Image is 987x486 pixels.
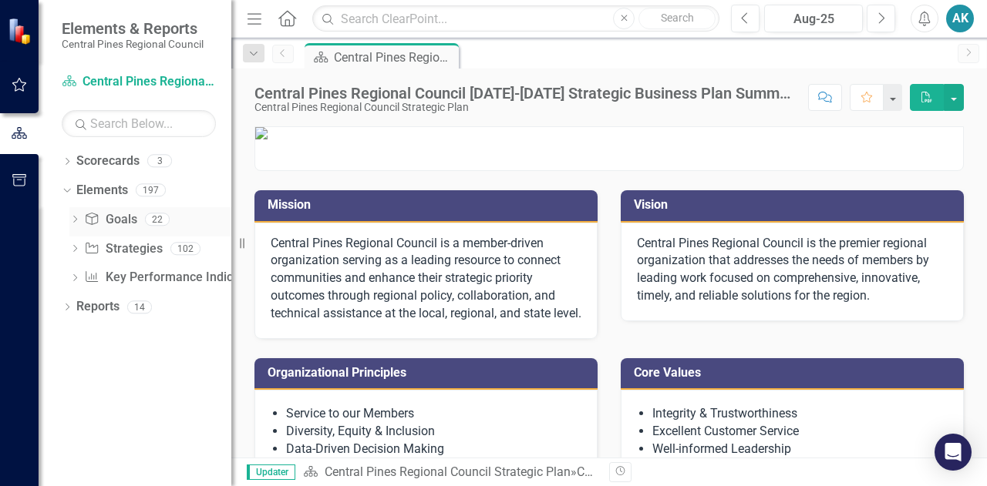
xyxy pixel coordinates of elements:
li: Data-Driven Decision Making [286,441,581,458]
div: 197 [136,184,166,197]
a: Key Performance Indicators [84,269,261,287]
button: Aug-25 [764,5,863,32]
p: Central Pines Regional Council is a member-driven organization serving as a leading resource to c... [271,235,581,323]
p: Central Pines Regional Council is the premier regional organization that addresses the needs of m... [637,235,948,305]
a: Central Pines Regional Council Strategic Plan [325,464,571,479]
h3: Organizational Principles [268,366,590,380]
div: Open Intercom Messenger [935,434,972,471]
span: Elements & Reports [62,19,204,38]
span: Search [661,12,694,24]
h3: Vision [634,198,956,212]
div: 22 [145,213,170,226]
img: ClearPoint Strategy [8,18,35,45]
a: Strategies [84,240,162,258]
div: Central Pines Regional Council [DATE]-[DATE] Strategic Business Plan Summary [334,48,455,67]
h3: Mission [268,198,590,212]
li: Well-informed Leadership [652,441,948,458]
div: Central Pines Regional Council [DATE]-[DATE] Strategic Business Plan Summary [254,85,793,102]
a: Reports [76,298,120,316]
li: Excellent Customer Service [652,423,948,441]
li: Diversity, Equity & Inclusion [286,423,581,441]
div: 14 [127,300,152,313]
div: » [303,464,598,481]
div: Central Pines Regional Council Strategic Plan [254,102,793,113]
div: 3 [147,155,172,168]
small: Central Pines Regional Council [62,38,204,50]
li: Integrity & Trustworthiness [652,405,948,423]
img: mceclip0.png [255,127,963,139]
a: Scorecards [76,153,140,170]
li: Service to our Members [286,405,581,423]
input: Search ClearPoint... [312,5,719,32]
span: Updater [247,464,295,480]
h3: Core Values [634,366,956,380]
div: 102 [170,242,200,255]
input: Search Below... [62,110,216,137]
div: Aug-25 [770,10,857,28]
a: Elements [76,182,128,199]
button: Search [638,8,716,29]
a: Central Pines Regional Council Strategic Plan [62,73,216,91]
button: AK [946,5,974,32]
a: Goals [84,211,136,229]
